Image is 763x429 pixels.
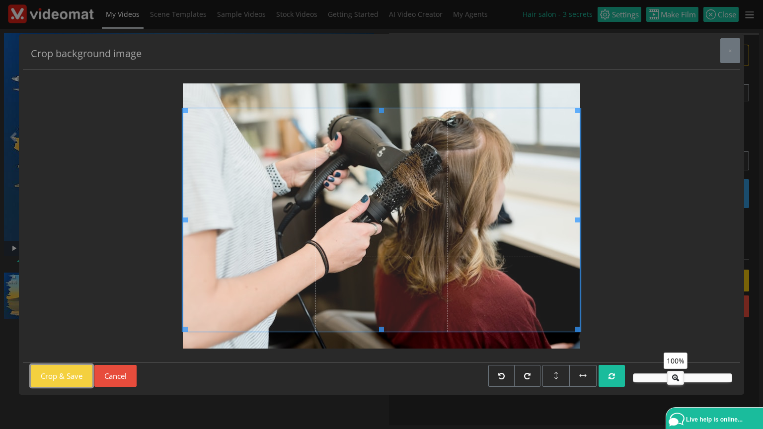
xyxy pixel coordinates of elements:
button: Crop & Save [31,365,92,387]
button: Reset image [599,365,625,387]
button: Flip vertical [542,365,570,387]
span: Live help is online... [686,416,743,423]
i: Rotate 90 deg. left [498,372,505,380]
h5: Crop background image [31,46,142,61]
button: Flip horizontal [569,365,597,387]
div: 100% [663,353,687,369]
button: Cancel [94,365,137,387]
span: × [729,47,732,54]
a: Live help is online... [669,410,763,429]
button: Close [720,38,740,63]
i: Rotate 90 deg. right [524,372,531,380]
